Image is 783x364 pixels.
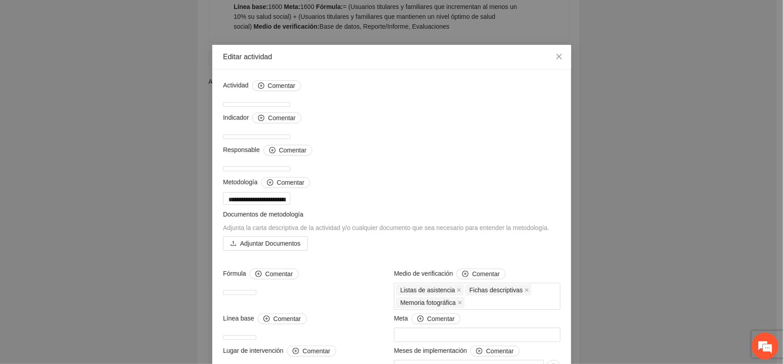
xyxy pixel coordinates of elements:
button: uploadAdjuntar Documentos [223,236,308,251]
span: Comentar [268,113,295,123]
span: close [525,288,529,292]
span: close [556,53,563,60]
button: Actividad [252,80,301,91]
span: Fichas descriptivas [469,285,523,295]
button: Responsable [263,145,312,156]
span: plus-circle [267,179,273,186]
span: Actividad [223,80,301,91]
button: Fórmula [249,269,298,279]
span: Meta [394,313,460,324]
div: Editar actividad [223,52,560,62]
span: Comentar [273,314,301,324]
span: plus-circle [293,348,299,355]
span: plus-circle [255,271,262,278]
button: Close [547,45,571,69]
button: Meta [411,313,460,324]
div: Minimizar ventana de chat en vivo [147,4,169,26]
span: Comentar [486,346,513,356]
span: Comentar [302,346,330,356]
span: Documentos de metodología [223,211,303,218]
span: Metodología [223,177,310,188]
span: close [457,288,461,292]
span: Fórmula [223,269,299,279]
span: Meses de implementación [394,346,520,356]
span: Indicador [223,113,302,123]
span: Lugar de intervención [223,346,336,356]
span: uploadAdjuntar Documentos [223,240,308,247]
span: plus-circle [269,147,275,154]
span: upload [230,240,236,247]
span: Responsable [223,145,312,156]
span: Listas de asistencia [396,285,464,295]
span: Comentar [267,81,295,91]
button: Lugar de intervención [287,346,336,356]
span: plus-circle [476,348,482,355]
span: Comentar [472,269,499,279]
span: Memoria fotográfica [396,297,464,308]
span: Memoria fotográfica [400,298,456,308]
div: Chatee con nosotros ahora [47,46,151,57]
textarea: Escriba su mensaje y pulse “Intro” [4,245,171,276]
button: Línea base [258,313,306,324]
span: Listas de asistencia [400,285,455,295]
span: close [457,300,462,305]
span: Fichas descriptivas [465,285,531,295]
button: Indicador [252,113,301,123]
span: Comentar [265,269,293,279]
span: Adjunta la carta descriptiva de la actividad y/o cualquier documento que sea necesario para enten... [223,224,549,231]
span: Medio de verificación [394,269,506,279]
span: Comentar [276,178,304,187]
span: Comentar [279,145,306,155]
span: plus-circle [258,82,264,90]
span: plus-circle [462,271,468,278]
span: plus-circle [263,316,270,323]
span: Comentar [427,314,454,324]
button: Medio de verificación [456,269,505,279]
span: plus-circle [417,316,423,323]
span: plus-circle [258,115,264,122]
span: Línea base [223,313,307,324]
span: Adjuntar Documentos [240,238,301,248]
button: Metodología [261,177,310,188]
span: Estamos en línea. [52,120,124,210]
button: Meses de implementación [470,346,519,356]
